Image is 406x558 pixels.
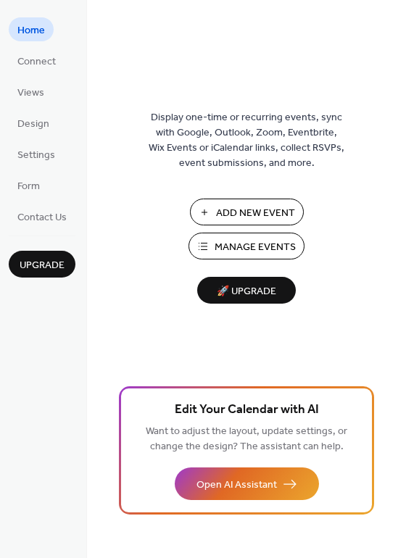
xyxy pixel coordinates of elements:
[9,173,49,197] a: Form
[196,478,277,493] span: Open AI Assistant
[9,17,54,41] a: Home
[175,400,319,420] span: Edit Your Calendar with AI
[17,117,49,132] span: Design
[9,142,64,166] a: Settings
[190,199,304,225] button: Add New Event
[17,54,56,70] span: Connect
[17,148,55,163] span: Settings
[175,467,319,500] button: Open AI Assistant
[146,422,347,457] span: Want to adjust the layout, update settings, or change the design? The assistant can help.
[149,110,344,171] span: Display one-time or recurring events, sync with Google, Outlook, Zoom, Eventbrite, Wix Events or ...
[9,204,75,228] a: Contact Us
[17,23,45,38] span: Home
[17,210,67,225] span: Contact Us
[9,251,75,278] button: Upgrade
[206,282,287,301] span: 🚀 Upgrade
[17,86,44,101] span: Views
[188,233,304,259] button: Manage Events
[9,80,53,104] a: Views
[9,49,65,72] a: Connect
[197,277,296,304] button: 🚀 Upgrade
[9,111,58,135] a: Design
[20,258,65,273] span: Upgrade
[215,240,296,255] span: Manage Events
[216,206,295,221] span: Add New Event
[17,179,40,194] span: Form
